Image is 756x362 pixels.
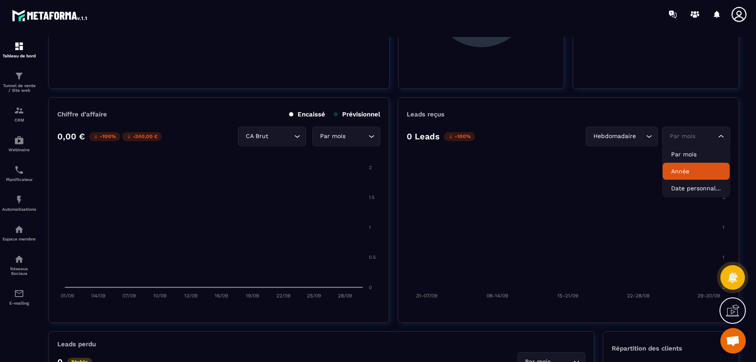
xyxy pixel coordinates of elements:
[2,301,36,305] p: E-mailing
[14,165,24,175] img: scheduler
[2,35,36,65] a: formationformationTableau de bord
[14,135,24,145] img: automations
[276,293,290,299] tspan: 22/09
[697,293,720,299] tspan: 29-30/09
[586,127,658,146] div: Search for option
[2,188,36,218] a: automationsautomationsAutomatisations
[347,132,366,141] input: Search for option
[722,225,724,230] tspan: 1
[2,65,36,99] a: formationformationTunnel de vente / Site web
[14,288,24,299] img: email
[722,255,724,260] tspan: 1
[61,293,74,299] tspan: 01/09
[638,132,644,141] input: Search for option
[2,177,36,182] p: Planificateur
[612,345,730,352] p: Répartition des clients
[153,293,166,299] tspan: 10/09
[662,127,730,146] div: Search for option
[2,54,36,58] p: Tableau de bord
[557,293,578,299] tspan: 15-21/09
[289,110,325,118] p: Encaissé
[318,132,347,141] span: Par mois
[2,99,36,129] a: formationformationCRM
[2,237,36,241] p: Espace membre
[338,293,352,299] tspan: 28/09
[238,127,306,146] div: Search for option
[2,83,36,93] p: Tunnel de vente / Site web
[2,282,36,312] a: emailemailE-mailing
[720,328,746,354] a: Ouvrir le chat
[369,165,371,170] tspan: 2
[627,293,649,299] tspan: 22-28/09
[668,132,716,141] input: Search for option
[215,293,228,299] tspan: 16/09
[184,293,197,299] tspan: 13/09
[444,132,475,141] p: -100%
[14,224,24,235] img: automations
[2,218,36,248] a: automationsautomationsEspace membre
[416,293,437,299] tspan: 31-07/09
[591,132,638,141] span: Hebdomadaire
[14,41,24,51] img: formation
[369,225,371,230] tspan: 1
[57,110,107,118] p: Chiffre d’affaire
[486,293,508,299] tspan: 08-14/09
[2,207,36,212] p: Automatisations
[407,131,440,141] p: 0 Leads
[57,340,96,348] p: Leads perdu
[2,118,36,122] p: CRM
[369,255,376,260] tspan: 0.5
[2,158,36,188] a: schedulerschedulerPlanificateur
[671,167,721,175] p: Année
[14,254,24,264] img: social-network
[2,147,36,152] p: Webinaire
[122,132,162,141] p: -240,00 €
[369,285,372,290] tspan: 0
[270,132,292,141] input: Search for option
[12,8,88,23] img: logo
[407,110,444,118] p: Leads reçus
[369,195,374,200] tspan: 1.5
[122,293,136,299] tspan: 07/09
[57,131,85,141] p: 0,00 €
[307,293,321,299] tspan: 25/09
[91,293,105,299] tspan: 04/09
[671,150,721,158] p: Par mois
[334,110,380,118] p: Prévisionnel
[14,71,24,81] img: formation
[671,184,721,192] p: Date personnalisée
[2,129,36,158] a: automationsautomationsWebinaire
[14,105,24,116] img: formation
[14,195,24,205] img: automations
[246,293,259,299] tspan: 19/09
[2,248,36,282] a: social-networksocial-networkRéseaux Sociaux
[312,127,380,146] div: Search for option
[89,132,120,141] p: -100%
[722,195,725,200] tspan: 2
[244,132,270,141] span: CA Brut
[2,266,36,276] p: Réseaux Sociaux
